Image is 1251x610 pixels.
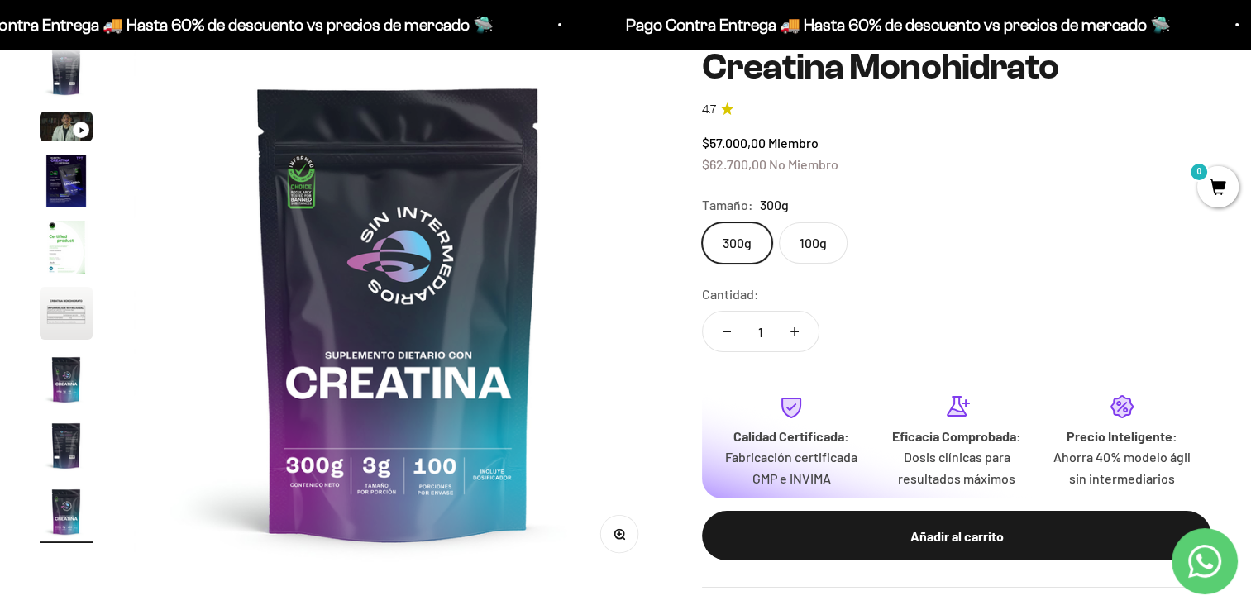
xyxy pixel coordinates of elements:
[1197,179,1239,198] a: 0
[703,312,751,351] button: Reducir cantidad
[702,135,766,150] span: $57.000,00
[40,112,93,146] button: Ir al artículo 3
[769,156,838,172] span: No Miembro
[40,45,93,103] button: Ir al artículo 2
[1053,446,1191,488] p: Ahorra 40% modelo ágil sin intermediarios
[1067,428,1177,444] strong: Precio Inteligente:
[40,353,93,411] button: Ir al artículo 7
[626,12,1171,38] p: Pago Contra Entrega 🚚 Hasta 60% de descuento vs precios de mercado 🛸
[702,511,1211,560] button: Añadir al carrito
[40,287,93,345] button: Ir al artículo 6
[887,446,1026,488] p: Dosis clínicas para resultados máximos
[892,428,1021,444] strong: Eficacia Comprobada:
[702,47,1211,87] h1: Creatina Monohidrato
[40,221,93,279] button: Ir al artículo 5
[733,428,849,444] strong: Calidad Certificada:
[1189,162,1209,182] mark: 0
[40,155,93,212] button: Ir al artículo 4
[40,353,93,406] img: Creatina Monohidrato
[40,485,93,538] img: Creatina Monohidrato
[40,221,93,274] img: Creatina Monohidrato
[722,446,861,488] p: Fabricación certificada GMP e INVIMA
[702,101,716,119] span: 4.7
[735,526,1178,547] div: Añadir al carrito
[702,101,1211,119] a: 4.74.7 de 5.0 estrellas
[134,47,664,577] img: Creatina Monohidrato
[40,419,93,472] img: Creatina Monohidrato
[771,312,819,351] button: Aumentar cantidad
[40,45,93,98] img: Creatina Monohidrato
[768,135,819,150] span: Miembro
[702,284,759,305] label: Cantidad:
[702,194,753,216] legend: Tamaño:
[40,155,93,207] img: Creatina Monohidrato
[40,287,93,340] img: Creatina Monohidrato
[702,156,766,172] span: $62.700,00
[40,419,93,477] button: Ir al artículo 8
[40,485,93,543] button: Ir al artículo 9
[760,194,789,216] span: 300g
